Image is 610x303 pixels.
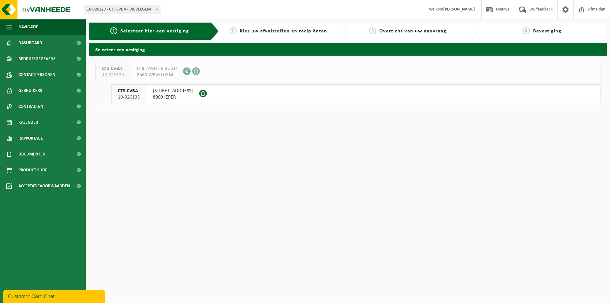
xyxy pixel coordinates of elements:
span: Selecteer hier een vestiging [120,29,189,34]
span: Kies uw afvalstoffen en recipiënten [240,29,327,34]
span: 4 [523,27,530,34]
span: Product Shop [18,162,47,178]
h2: Selecteer een vestiging [89,43,607,55]
iframe: chat widget [3,289,106,303]
span: 3 [369,27,376,34]
span: CTS CVBA [118,88,140,94]
span: 8560 WEVELGEM [137,72,177,78]
span: 10-926129 [102,72,124,78]
span: Documenten [18,146,45,162]
button: CTS CVBA 10-926133 [STREET_ADDRESS]8900 IEPER [111,84,600,103]
span: Rapportage [18,130,43,146]
span: Acceptatievoorwaarden [18,178,70,194]
span: Kalender [18,114,38,130]
span: 8900 IEPER [153,94,193,100]
span: 2 [230,27,237,34]
span: Bevestiging [533,29,561,34]
span: Contactpersonen [18,67,55,83]
span: 10-926133 [118,94,140,100]
span: Bedrijfsgegevens [18,51,56,67]
span: Gebruikers [18,83,42,99]
strong: [PERSON_NAME] [443,7,475,12]
span: LEIELAND 39 BUS 0 [137,65,177,72]
span: Overzicht van uw aanvraag [379,29,446,34]
span: 10-926129 - CTS CVBA - WEVELGEM [84,5,160,14]
span: 1 [110,27,117,34]
span: [STREET_ADDRESS] [153,88,193,94]
span: Dashboard [18,35,42,51]
span: Contracten [18,99,43,114]
span: Navigatie [18,19,38,35]
span: CTS CVBA [102,65,124,72]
